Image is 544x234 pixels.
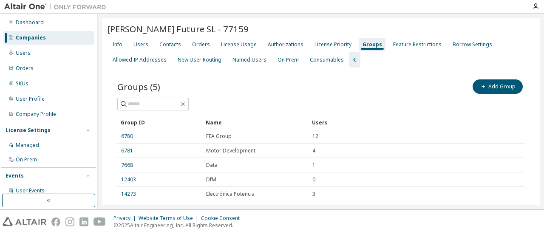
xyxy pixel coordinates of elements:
img: altair_logo.svg [3,217,46,226]
div: Contacts [159,41,181,48]
div: Consumables [310,56,344,63]
a: 6781 [121,147,133,154]
div: Dashboard [16,19,44,26]
div: Borrow Settings [453,41,492,48]
div: Orders [16,65,34,72]
div: Named Users [232,56,266,63]
div: Allowed IP Addresses [113,56,167,63]
span: FEA Group [206,133,232,140]
span: 12 [312,133,318,140]
img: Altair One [4,3,110,11]
span: 0 [312,176,315,183]
img: linkedin.svg [79,217,88,226]
a: 12403 [121,176,136,183]
img: instagram.svg [65,217,74,226]
a: 7668 [121,162,133,169]
div: Cookie Consent [201,215,245,222]
div: Orders [192,41,210,48]
div: Info [113,41,122,48]
div: Users [133,41,148,48]
div: Authorizations [268,41,303,48]
span: Motor Development [206,147,255,154]
span: DfM [206,176,216,183]
div: Company Profile [16,111,56,118]
button: Add Group [473,79,523,94]
span: 3 [312,191,315,197]
div: Privacy [113,215,139,222]
div: SKUs [16,80,28,87]
div: License Settings [6,127,51,134]
a: 6780 [121,133,133,140]
div: License Usage [221,41,257,48]
span: Groups (5) [117,81,160,93]
div: Feature Restrictions [393,41,442,48]
div: On Prem [16,156,37,163]
div: Companies [16,34,46,41]
p: © 2025 Altair Engineering, Inc. All Rights Reserved. [113,222,245,229]
div: New User Routing [178,56,221,63]
span: 4 [312,147,315,154]
span: 1 [312,162,315,169]
div: Group ID [121,116,199,129]
span: [PERSON_NAME] Future SL - 77159 [107,23,249,35]
div: Events [6,172,24,179]
div: On Prem [278,56,299,63]
div: User Events [16,187,45,194]
div: Users [16,50,31,56]
div: Name [206,116,305,129]
div: Groups [363,41,382,48]
div: Website Terms of Use [139,215,201,222]
img: youtube.svg [93,217,106,226]
div: License Priority [314,41,351,48]
span: Electrónica Potencia [206,191,255,197]
a: 14273 [121,191,136,197]
div: Managed [16,142,39,149]
div: User Profile [16,96,45,102]
span: Data [206,162,218,169]
img: facebook.svg [51,217,60,226]
div: Users [312,116,496,129]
